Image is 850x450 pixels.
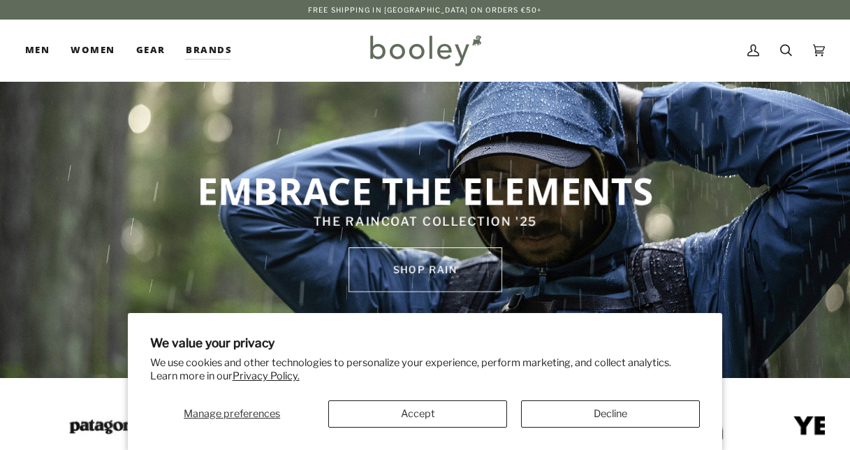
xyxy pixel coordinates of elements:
p: We use cookies and other technologies to personalize your experience, perform marketing, and coll... [150,356,701,383]
a: Gear [126,20,176,81]
img: Booley [364,30,486,71]
a: Privacy Policy. [233,370,300,382]
span: Manage preferences [184,407,280,420]
a: Women [60,20,125,81]
button: Accept [328,400,507,428]
h2: We value your privacy [150,335,701,350]
a: Men [25,20,60,81]
button: Decline [521,400,700,428]
span: Men [25,43,50,57]
span: Women [71,43,115,57]
p: THE RAINCOAT COLLECTION '25 [182,213,668,231]
span: Gear [136,43,166,57]
a: SHOP rain [349,247,502,292]
a: Brands [175,20,242,81]
span: Brands [186,43,232,57]
button: Manage preferences [150,400,314,428]
p: Free Shipping in [GEOGRAPHIC_DATA] on Orders €50+ [308,4,542,15]
p: EMBRACE THE ELEMENTS [182,167,668,213]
